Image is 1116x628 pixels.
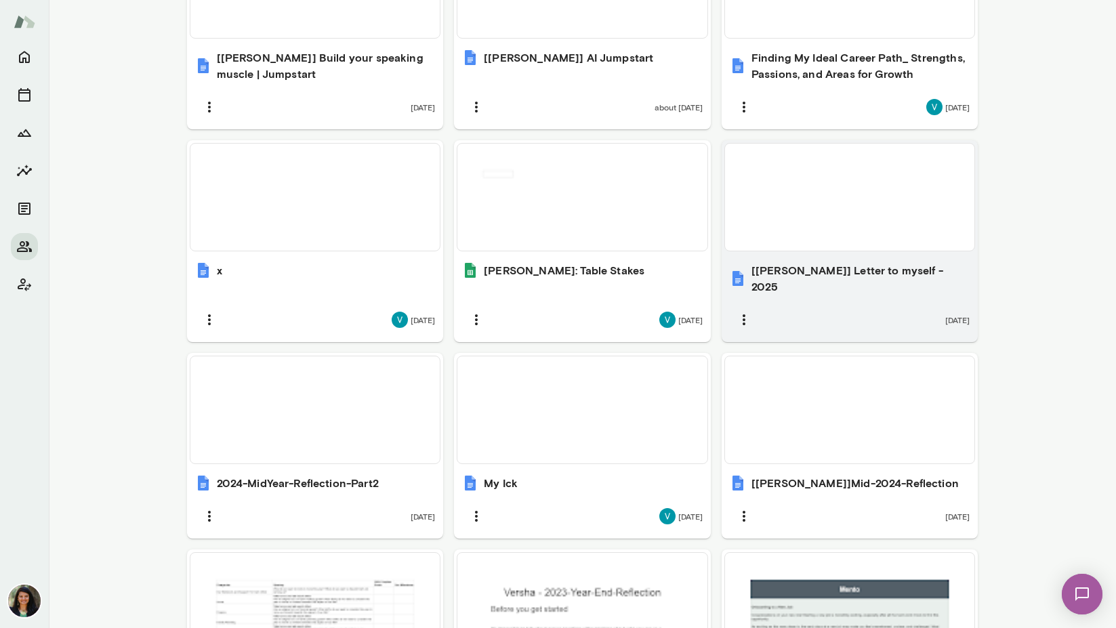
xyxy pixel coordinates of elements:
[730,58,746,74] img: Finding My Ideal Career Path_ Strengths, Passions, and Areas for Growth
[392,312,408,328] img: Versha Singh
[11,271,38,298] button: Client app
[462,262,478,278] img: Mento: Table Stakes
[462,49,478,66] img: [Versha] AI Jumpstart
[195,475,211,491] img: 2024-MidYear-Reflection-Part2
[730,270,746,287] img: [Versha] Letter to myself - 2025
[217,475,379,491] h6: 2024-MidYear-Reflection-Part2
[751,49,970,82] h6: Finding My Ideal Career Path_ Strengths, Passions, and Areas for Growth
[411,511,435,522] span: [DATE]
[11,81,38,108] button: Sessions
[195,58,211,74] img: [Versha] Build your speaking muscle | Jumpstart
[8,585,41,617] img: Nina Patel
[195,262,211,278] img: x
[730,475,746,491] img: [Versha]Mid-2024-Reflection
[926,99,943,115] img: Versha Singh
[11,157,38,184] button: Insights
[945,102,970,112] span: [DATE]
[11,43,38,70] button: Home
[751,262,970,295] h6: [[PERSON_NAME]] Letter to myself - 2025
[945,511,970,522] span: [DATE]
[751,475,959,491] h6: [[PERSON_NAME]]Mid-2024-Reflection
[411,102,435,112] span: [DATE]
[678,314,703,325] span: [DATE]
[11,233,38,260] button: Members
[655,102,703,112] span: about [DATE]
[14,9,35,35] img: Mento
[678,511,703,522] span: [DATE]
[11,119,38,146] button: Growth Plan
[945,314,970,325] span: [DATE]
[484,49,653,66] h6: [[PERSON_NAME]] AI Jumpstart
[462,475,478,491] img: My Ick
[659,508,676,524] img: Versha Singh
[484,262,644,278] h6: [PERSON_NAME]: Table Stakes
[11,195,38,222] button: Documents
[217,49,436,82] h6: [[PERSON_NAME]] Build your speaking muscle | Jumpstart
[217,262,222,278] h6: x
[659,312,676,328] img: Versha Singh
[484,475,518,491] h6: My Ick
[411,314,435,325] span: [DATE]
